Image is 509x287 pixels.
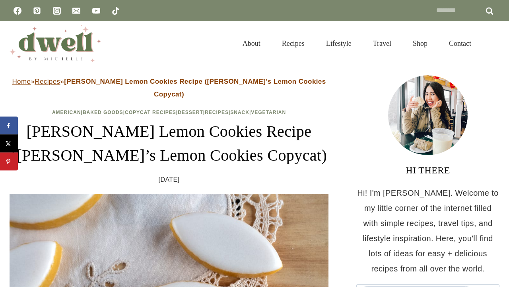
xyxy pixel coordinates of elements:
[49,3,65,19] a: Instagram
[362,29,402,57] a: Travel
[88,3,104,19] a: YouTube
[251,110,286,115] a: Vegetarian
[52,110,286,115] span: | | | | | |
[205,110,229,115] a: Recipes
[108,3,124,19] a: TikTok
[486,37,499,50] button: View Search Form
[315,29,362,57] a: Lifestyle
[230,110,249,115] a: Snack
[438,29,482,57] a: Contact
[35,78,60,85] a: Recipes
[178,110,203,115] a: Dessert
[12,78,31,85] a: Home
[271,29,315,57] a: Recipes
[83,110,123,115] a: Baked Goods
[12,78,326,98] span: » »
[125,110,176,115] a: Copycat Recipes
[10,25,101,62] img: DWELL by michelle
[10,120,328,167] h1: [PERSON_NAME] Lemon Cookies Recipe ([PERSON_NAME]’s Lemon Cookies Copycat)
[10,3,25,19] a: Facebook
[356,163,499,177] h3: HI THERE
[402,29,438,57] a: Shop
[232,29,271,57] a: About
[232,29,482,57] nav: Primary Navigation
[29,3,45,19] a: Pinterest
[68,3,84,19] a: Email
[159,174,180,186] time: [DATE]
[64,78,326,98] strong: [PERSON_NAME] Lemon Cookies Recipe ([PERSON_NAME]’s Lemon Cookies Copycat)
[356,185,499,276] p: Hi! I'm [PERSON_NAME]. Welcome to my little corner of the internet filled with simple recipes, tr...
[52,110,81,115] a: American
